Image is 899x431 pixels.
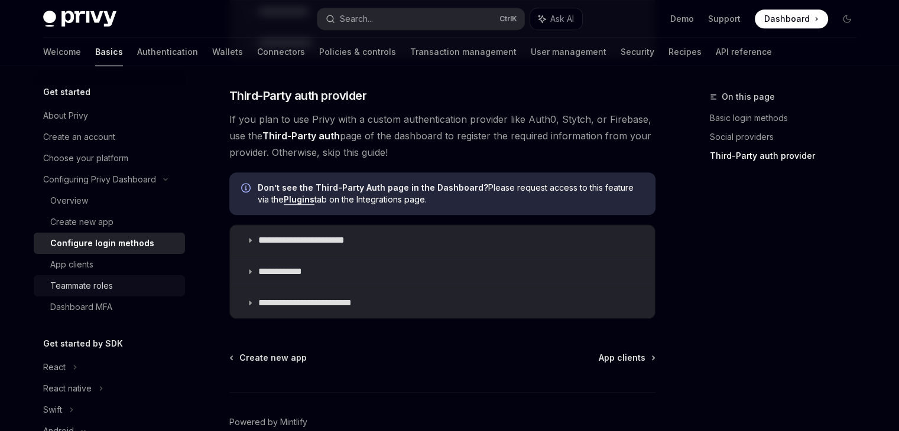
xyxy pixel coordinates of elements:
[43,130,115,144] div: Create an account
[43,151,128,165] div: Choose your platform
[229,87,367,104] span: Third-Party auth provider
[668,38,702,66] a: Recipes
[670,13,694,25] a: Demo
[43,11,116,27] img: dark logo
[710,146,866,165] a: Third-Party auth provider
[231,352,307,364] a: Create new app
[50,300,112,314] div: Dashboard MFA
[43,337,123,351] h5: Get started by SDK
[599,352,645,364] span: App clients
[499,14,517,24] span: Ctrl K
[317,8,524,30] button: Search...CtrlK
[34,105,185,126] a: About Privy
[43,381,92,396] div: React native
[50,279,113,293] div: Teammate roles
[710,109,866,128] a: Basic login methods
[50,215,113,229] div: Create new app
[710,128,866,146] a: Social providers
[34,275,185,296] a: Teammate roles
[43,38,81,66] a: Welcome
[755,9,828,28] a: Dashboard
[95,38,123,66] a: Basics
[764,13,810,25] span: Dashboard
[212,38,243,66] a: Wallets
[410,38,517,66] a: Transaction management
[43,109,88,123] div: About Privy
[50,257,93,272] div: App clients
[262,130,340,142] strong: Third-Party auth
[257,38,305,66] a: Connectors
[258,182,644,205] span: Please request access to this feature via the tab on the Integrations page.
[229,111,655,161] span: If you plan to use Privy with a custom authentication provider like Auth0, Stytch, or Firebase, u...
[50,194,88,208] div: Overview
[340,12,373,26] div: Search...
[34,148,185,169] a: Choose your platform
[43,360,66,374] div: React
[229,416,307,428] a: Powered by Mintlify
[258,182,488,192] strong: Don’t see the Third-Party Auth page in the Dashboard?
[284,194,314,205] a: Plugins
[43,85,90,99] h5: Get started
[838,9,856,28] button: Toggle dark mode
[137,38,198,66] a: Authentication
[34,254,185,275] a: App clients
[34,211,185,233] a: Create new app
[550,13,574,25] span: Ask AI
[599,352,654,364] a: App clients
[716,38,772,66] a: API reference
[319,38,396,66] a: Policies & controls
[50,236,154,250] div: Configure login methods
[531,38,606,66] a: User management
[241,183,253,195] svg: Info
[34,296,185,318] a: Dashboard MFA
[530,8,582,30] button: Ask AI
[708,13,741,25] a: Support
[34,233,185,254] a: Configure login methods
[621,38,654,66] a: Security
[239,352,307,364] span: Create new app
[43,403,62,417] div: Swift
[722,90,775,104] span: On this page
[34,190,185,211] a: Overview
[34,126,185,148] a: Create an account
[43,172,156,187] div: Configuring Privy Dashboard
